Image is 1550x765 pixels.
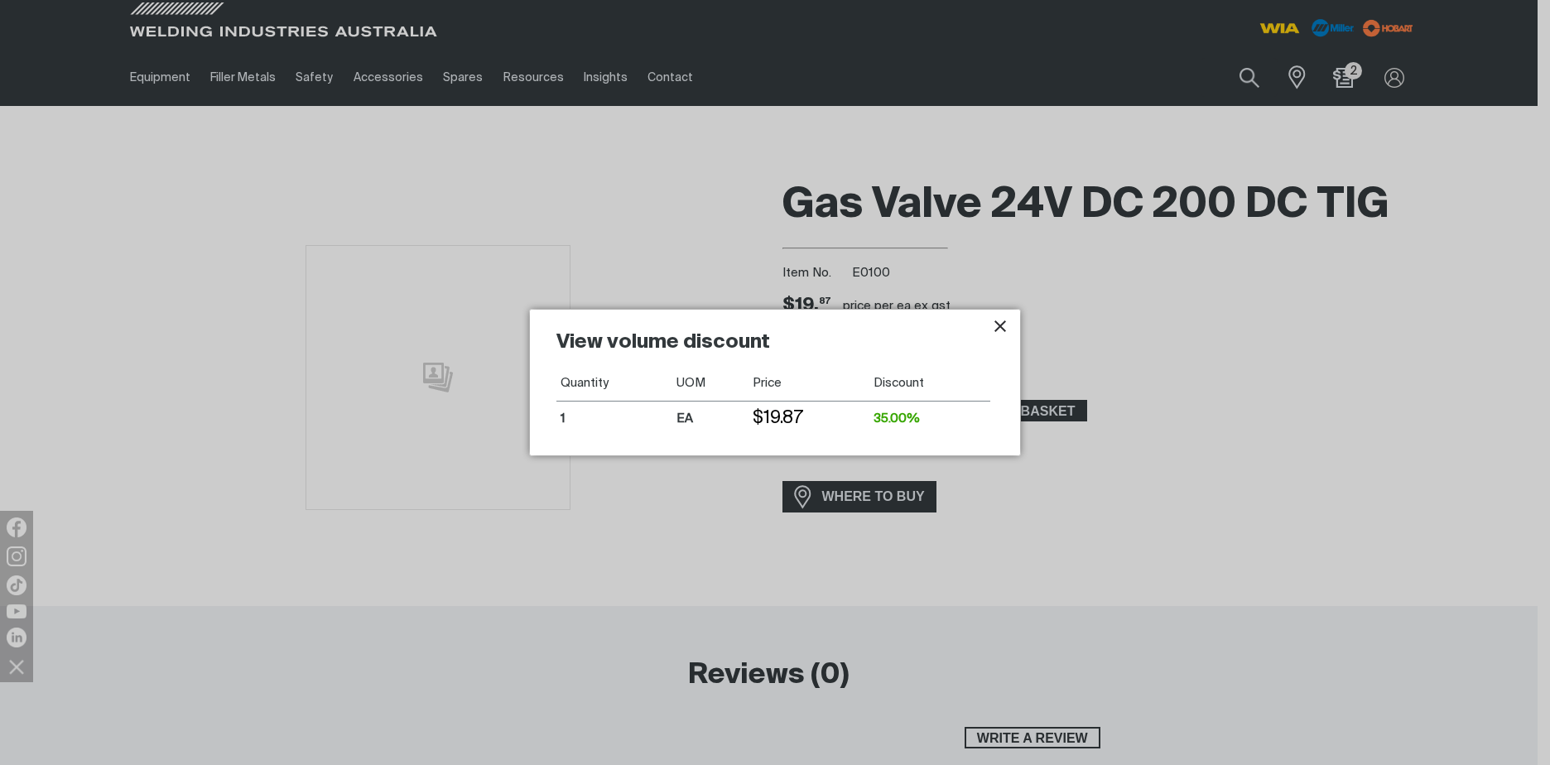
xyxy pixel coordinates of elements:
[556,330,990,366] h2: View volume discount
[672,366,749,401] th: UOM
[990,316,1010,336] button: Close pop-up overlay
[749,401,869,435] td: $19.87
[749,366,869,401] th: Price
[672,401,749,435] td: EA
[556,366,672,401] th: Quantity
[556,401,672,435] td: 1
[869,366,990,401] th: Discount
[869,401,990,435] td: 35.00%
